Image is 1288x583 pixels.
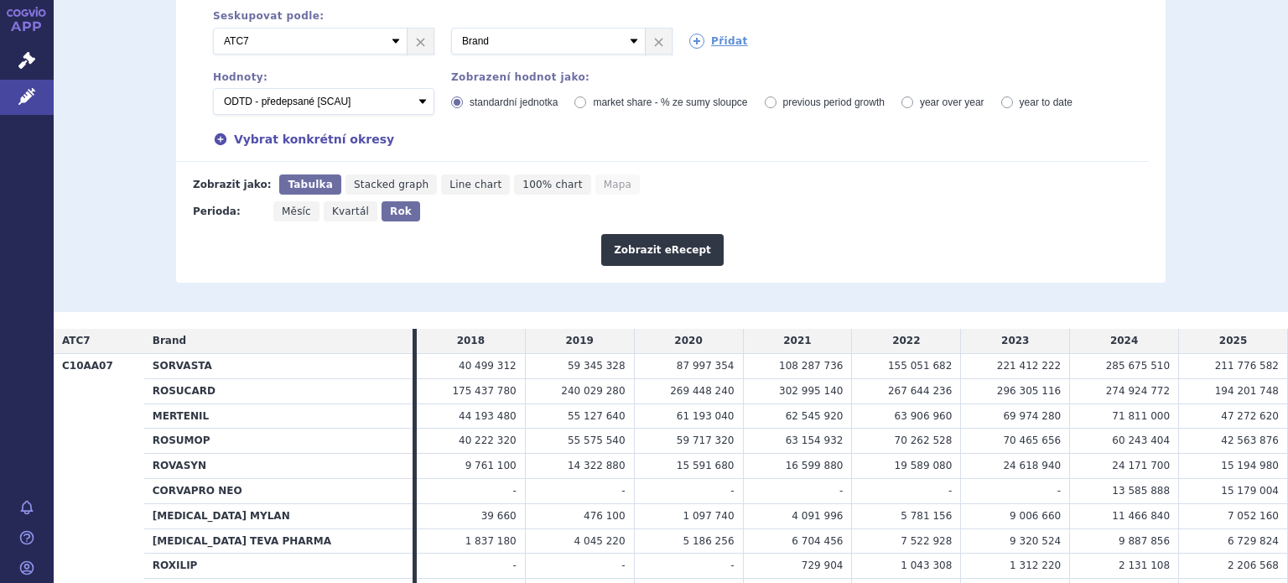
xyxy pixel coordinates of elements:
[354,179,428,190] span: Stacked graph
[792,535,843,547] span: 6 704 456
[743,329,852,353] td: 2021
[1228,510,1279,522] span: 7 052 160
[802,560,844,571] span: 729 904
[901,510,952,522] span: 5 781 156
[997,385,1061,397] span: 296 305 116
[646,29,672,54] a: ×
[1119,560,1170,571] span: 2 131 108
[1003,460,1061,471] span: 24 618 940
[144,554,413,579] th: ROXILIP
[481,510,517,522] span: 39 660
[451,71,1149,83] div: Zobrazení hodnot jako:
[568,435,626,446] span: 55 575 540
[677,360,735,372] span: 87 997 354
[604,179,631,190] span: Mapa
[670,385,734,397] span: 269 448 240
[332,206,369,217] span: Kvartál
[525,329,634,353] td: 2019
[895,435,953,446] span: 70 262 528
[786,435,844,446] span: 63 154 932
[1221,485,1279,497] span: 15 179 004
[449,179,501,190] span: Line chart
[1057,485,1061,497] span: -
[888,360,952,372] span: 155 051 682
[593,96,747,108] span: market share - % ze sumy sloupce
[1010,535,1061,547] span: 9 320 524
[1228,535,1279,547] span: 6 729 824
[730,485,734,497] span: -
[144,378,413,403] th: ROSUCARD
[997,360,1061,372] span: 221 412 222
[459,410,517,422] span: 44 193 480
[1215,360,1279,372] span: 211 776 582
[470,96,558,108] span: standardní jednotka
[144,478,413,503] th: CORVAPRO NEO
[920,96,984,108] span: year over year
[144,503,413,528] th: [MEDICAL_DATA] MYLAN
[683,535,734,547] span: 5 186 256
[1010,510,1061,522] span: 9 006 660
[895,460,953,471] span: 19 589 080
[786,460,844,471] span: 16 599 880
[779,360,843,372] span: 108 287 736
[62,335,91,346] span: ATC7
[689,34,748,49] a: Přidat
[1003,410,1061,422] span: 69 974 280
[601,234,724,266] button: Zobrazit eRecept
[852,329,961,353] td: 2022
[153,335,186,346] span: Brand
[144,429,413,454] th: ROSUMOP
[1119,535,1170,547] span: 9 887 856
[144,354,413,379] th: SORVASTA
[193,201,265,221] div: Perioda:
[584,510,626,522] span: 476 100
[948,485,952,497] span: -
[1003,435,1061,446] span: 70 465 656
[1106,360,1170,372] span: 285 675 510
[417,329,525,353] td: 2018
[634,329,743,353] td: 2020
[459,360,517,372] span: 40 499 312
[282,206,311,217] span: Měsíc
[901,535,952,547] span: 7 522 928
[1215,385,1279,397] span: 194 201 748
[1221,460,1279,471] span: 15 194 980
[408,29,434,54] a: ×
[452,385,516,397] span: 175 437 780
[901,560,952,571] span: 1 043 308
[144,403,413,429] th: MERTENIL
[677,435,735,446] span: 59 717 320
[1112,410,1170,422] span: 71 811 000
[465,460,517,471] span: 9 761 100
[683,510,734,522] span: 1 097 740
[196,10,1149,22] div: Seskupovat podle:
[1112,435,1170,446] span: 60 243 404
[730,560,734,571] span: -
[144,454,413,479] th: ROVASYN
[1179,329,1288,353] td: 2025
[1112,485,1170,497] span: 13 585 888
[839,485,843,497] span: -
[1020,96,1072,108] span: year to date
[1228,560,1279,571] span: 2 206 568
[561,385,625,397] span: 240 029 280
[786,410,844,422] span: 62 545 920
[621,560,625,571] span: -
[1106,385,1170,397] span: 274 924 772
[888,385,952,397] span: 267 644 236
[512,485,516,497] span: -
[512,560,516,571] span: -
[459,435,517,446] span: 40 222 320
[193,174,271,195] div: Zobrazit jako:
[196,130,1149,148] div: Vybrat konkrétní okresy
[677,410,735,422] span: 61 193 040
[574,535,626,547] span: 4 045 220
[783,96,885,108] span: previous period growth
[961,329,1070,353] td: 2023
[1070,329,1179,353] td: 2024
[1112,510,1170,522] span: 11 466 840
[792,510,843,522] span: 4 091 996
[390,206,412,217] span: Rok
[568,460,626,471] span: 14 322 880
[779,385,843,397] span: 302 995 140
